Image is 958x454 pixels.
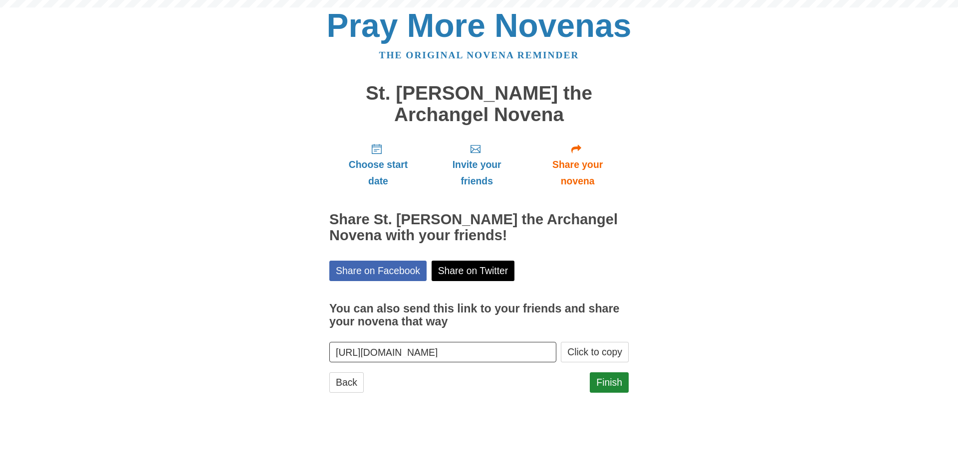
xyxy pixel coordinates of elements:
a: Choose start date [329,135,427,194]
span: Share your novena [536,156,619,189]
span: Choose start date [339,156,417,189]
button: Click to copy [561,342,629,362]
span: Invite your friends [437,156,516,189]
a: Pray More Novenas [327,7,632,44]
h2: Share St. [PERSON_NAME] the Archangel Novena with your friends! [329,212,629,244]
h1: St. [PERSON_NAME] the Archangel Novena [329,83,629,125]
a: Back [329,372,364,393]
a: Share on Facebook [329,261,427,281]
a: Finish [590,372,629,393]
a: Invite your friends [427,135,526,194]
a: Share your novena [526,135,629,194]
h3: You can also send this link to your friends and share your novena that way [329,303,629,328]
a: The original novena reminder [379,50,579,60]
a: Share on Twitter [432,261,515,281]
